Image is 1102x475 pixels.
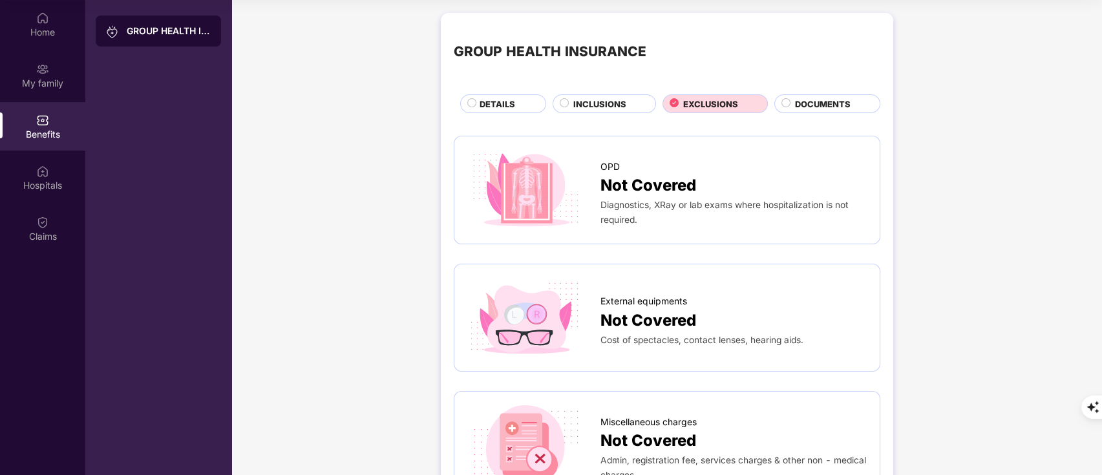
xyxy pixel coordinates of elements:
[36,12,49,25] img: svg+xml;base64,PHN2ZyBpZD0iSG9tZSIgeG1sbnM9Imh0dHA6Ly93d3cudzMub3JnLzIwMDAvc3ZnIiB3aWR0aD0iMjAiIG...
[127,25,211,37] div: GROUP HEALTH INSURANCE
[683,98,738,111] span: EXCLUSIONS
[600,428,696,453] span: Not Covered
[36,114,49,127] img: svg+xml;base64,PHN2ZyBpZD0iQmVuZWZpdHMiIHhtbG5zPSJodHRwOi8vd3d3LnczLm9yZy8yMDAwL3N2ZyIgd2lkdGg9Ij...
[600,294,687,308] span: External equipments
[600,335,803,345] span: Cost of spectacles, contact lenses, hearing aids.
[36,63,49,76] img: svg+xml;base64,PHN2ZyB3aWR0aD0iMjAiIGhlaWdodD0iMjAiIHZpZXdCb3g9IjAgMCAyMCAyMCIgZmlsbD0ibm9uZSIgeG...
[36,165,49,178] img: svg+xml;base64,PHN2ZyBpZD0iSG9zcGl0YWxzIiB4bWxucz0iaHR0cDovL3d3dy53My5vcmcvMjAwMC9zdmciIHdpZHRoPS...
[480,98,515,111] span: DETAILS
[600,308,696,333] span: Not Covered
[573,98,626,111] span: INCLUSIONS
[600,160,620,174] span: OPD
[795,98,851,111] span: DOCUMENTS
[36,216,49,229] img: svg+xml;base64,PHN2ZyBpZD0iQ2xhaW0iIHhtbG5zPSJodHRwOi8vd3d3LnczLm9yZy8yMDAwL3N2ZyIgd2lkdGg9IjIwIi...
[600,415,697,429] span: Miscellaneous charges
[600,200,849,225] span: Diagnostics, XRay or lab exams where hospitalization is not required.
[454,41,646,63] div: GROUP HEALTH INSURANCE
[467,277,584,358] img: icon
[106,25,119,38] img: svg+xml;base64,PHN2ZyB3aWR0aD0iMjAiIGhlaWdodD0iMjAiIHZpZXdCb3g9IjAgMCAyMCAyMCIgZmlsbD0ibm9uZSIgeG...
[467,149,584,230] img: icon
[600,173,696,198] span: Not Covered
